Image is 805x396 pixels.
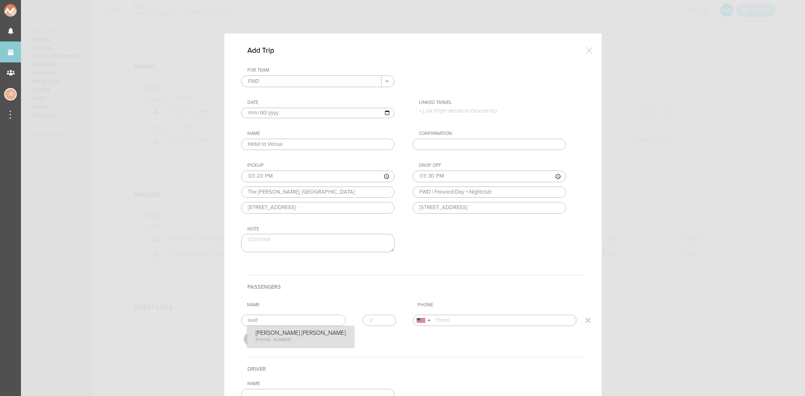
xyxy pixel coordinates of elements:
div: Pickup [247,163,395,168]
button: . [382,76,394,87]
div: Name [247,381,395,387]
div: Note [247,226,395,232]
div: Drop Off [419,163,566,168]
input: ––:–– –– [413,171,566,182]
h4: Add Trip [247,46,287,55]
p: [PERSON_NAME] [PERSON_NAME] [256,329,345,336]
input: Phone [413,315,576,326]
img: NOMAD [4,4,52,17]
input: e.g. Airport to Hotel (Optional) [241,139,395,150]
div: Date [247,100,395,106]
input: Location Name [413,186,566,198]
h4: Driver [247,357,585,381]
input: 0 [363,315,396,326]
div: Name [247,131,395,137]
div: For Team [247,67,395,73]
span: [PHONE_NUMBER] [256,337,291,342]
th: Phone [414,299,585,311]
div: Jessica Smith [4,88,17,101]
div: United States: +1 [413,315,433,326]
input: Select a Team (Required) [241,76,382,87]
th: Name [244,299,414,311]
input: ––:–– –– [241,171,395,182]
a: Add Passenger [244,336,314,342]
input: Address [413,202,566,214]
div: Linked Travel [419,100,566,106]
div: Confirmation [419,131,566,137]
p: + Link Flight details to Ground trip [419,108,566,114]
input: Address [241,202,395,214]
h4: Passengers [247,275,585,299]
input: Location Name [241,186,395,198]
